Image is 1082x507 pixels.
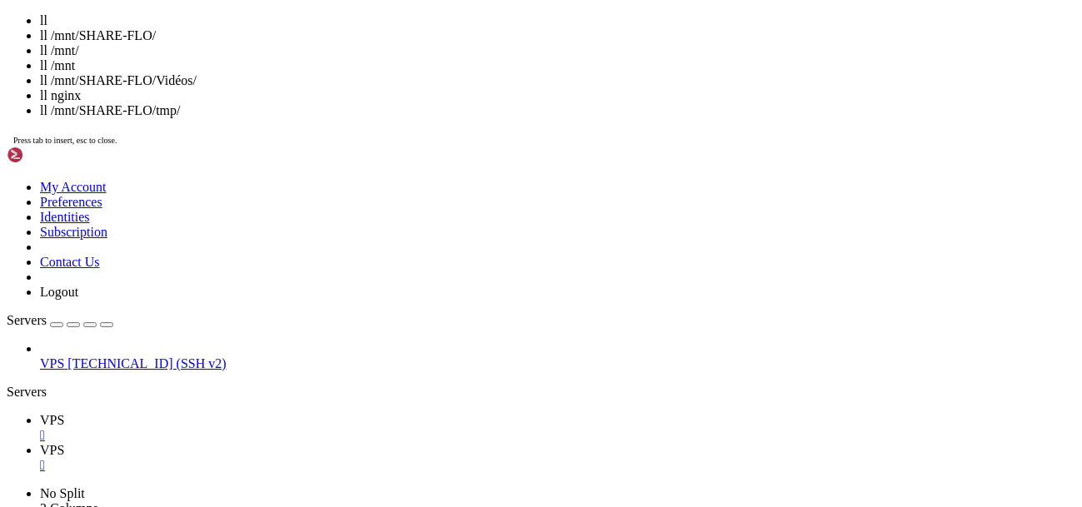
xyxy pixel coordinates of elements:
span: [+] Running 1/1 [7,52,107,66]
li: ll /mnt/SHARE-FLO/ [40,28,1075,43]
a: VPS [40,443,1075,473]
a: VPS [40,413,1075,443]
x-row: -rw-r--r--. 1 toto toto 384 [DATE] 16:11 docker-compose.yml [7,366,865,381]
x-row: drwxr-xr-x. 3 toto toto 18 [DATE] 16:26 [7,171,865,186]
x-row: Fixing ownership of /app/config [7,97,865,112]
span: ✔ [13,67,20,81]
a: My Account [40,180,107,194]
li: VPS [TECHNICAL_ID] (SSH v2) [40,341,1075,371]
x-row: Last login: [DATE] from [TECHNICAL_ID] [7,7,865,22]
span: [TECHNICAL_ID] (SSH v2) [67,356,226,370]
x-row: Container homepage [7,67,865,82]
x-row: total 4 [7,157,865,171]
span: logs [267,292,293,306]
li: ll /mnt/SHARE-FLO/Vidéos/ [40,73,1075,88]
a: VPS [TECHNICAL_ID] (SSH v2) [40,356,1075,371]
a: Logout [40,285,78,299]
span: VPS [40,356,64,370]
span: Started [140,67,187,81]
x-row: [toto@server02 config]$ ll [7,216,865,231]
x-row: [toto@server02 homepage]$ docker compose -f docker-compose.yml up -d [7,37,865,52]
x-row: -rw-r--r--. 1 toto toto 384 [DATE] 16:11 docker-compose.yml [7,186,865,201]
a: Preferences [40,195,102,209]
div: (24, 1) [175,22,182,37]
x-row: total 0 [7,276,865,291]
x-row: [toto@server02 homepage]$ ll [7,142,865,157]
x-row: drwxr-xr-x. 2 toto toto 6 [DATE] 16:26 [7,291,865,306]
li: ll /mnt/SHARE-FLO/tmp/ [40,103,1075,118]
x-row: [toto@server02 homepage]$ cd config [7,201,865,216]
span: VPS [40,413,64,427]
span: Servers [7,313,47,327]
span: config [280,352,320,365]
x-row: total 0 [7,231,865,246]
span: VPS [40,443,64,457]
span: logs [267,247,293,261]
span: Press tab to insert, esc to close. [13,136,117,145]
div: Servers [7,385,1075,400]
div: (28, 25) [203,381,210,396]
li: ll /mnt [40,58,1075,73]
x-row: drwxr-xr-x. 2 toto toto 6 [DATE] 16:26 [7,246,865,261]
a: Contact Us [40,255,100,269]
a: Servers [7,313,113,327]
span: config [280,172,320,186]
x-row: [toto@server02 homepage]$ [PERSON_NAME] homepage [7,7,865,22]
x-row: [toto@server02 homepage]$ docker logs homepage [7,82,865,97]
a: Identities [40,210,90,224]
x-row: Fixing ownership of /app/.next [7,127,865,142]
li: ll [40,13,1075,28]
img: Shellngn [7,147,102,163]
x-row: [toto@server02 config]$ ll [7,261,865,276]
x-row: [toto@server02 homepage]$ ll [7,381,865,396]
x-row: [toto@server02 config]$ cd .. [7,306,865,321]
a: No Split [40,486,85,500]
span: 6.2s [766,67,793,81]
a:  [40,428,1075,443]
x-row: [florian@vps2929992 ~]$ [7,22,865,37]
x-row: [toto@server02 homepage]$ ll [7,321,865,336]
li: ll /mnt/ [40,43,1075,58]
li: ll nginx [40,88,1075,103]
x-row: total 4 [7,336,865,351]
a: Subscription [40,225,107,239]
x-row: drwxr-xr-x. 3 toto toto 18 [DATE] 16:26 [7,351,865,366]
a:  [40,458,1075,473]
x-row: Fixing ownership of /app/config/logs [7,112,865,127]
x-row: homepage [7,22,865,37]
